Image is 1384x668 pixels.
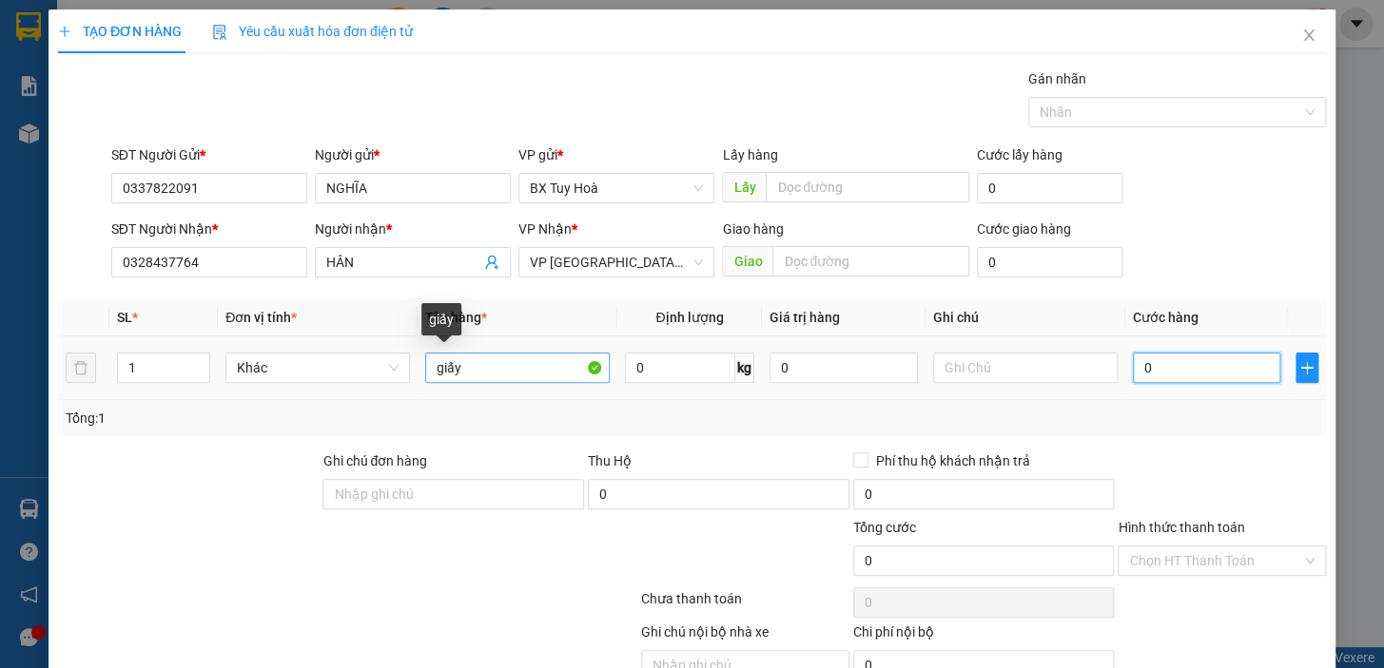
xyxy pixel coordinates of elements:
[722,221,783,237] span: Giao hàng
[315,219,511,239] div: Người nhận
[315,144,511,165] div: Người gửi
[977,147,1062,162] label: Cước lấy hàng
[977,173,1122,203] input: Cước lấy hàng
[10,127,23,141] span: environment
[322,453,427,468] label: Ghi chú đơn hàng
[853,621,1115,650] div: Chi phí nội bộ
[225,310,297,325] span: Đơn vị tính
[926,299,1125,336] th: Ghi chú
[425,353,610,383] input: VD: Bàn, Ghế
[425,310,487,325] span: Tên hàng
[212,24,413,39] span: Yêu cầu xuất hóa đơn điện tử
[770,310,840,325] span: Giá trị hàng
[770,353,918,383] input: 0
[10,103,131,124] li: VP BX Tuy Hoà
[735,353,754,383] span: kg
[977,247,1122,277] input: Cước giao hàng
[588,453,632,468] span: Thu Hộ
[933,353,1118,383] input: Ghi Chú
[1282,10,1335,63] button: Close
[641,621,849,650] div: Ghi chú nội bộ nhà xe
[1301,28,1316,43] span: close
[58,25,71,38] span: plus
[766,172,969,202] input: Dọc đường
[322,479,584,509] input: Ghi chú đơn hàng
[722,172,766,202] span: Lấy
[1296,360,1317,375] span: plus
[421,303,461,335] div: giấy
[772,246,969,277] input: Dọc đường
[10,10,276,81] li: Cúc Tùng Limousine
[131,103,253,165] li: VP VP [GEOGRAPHIC_DATA] xe Limousine
[722,147,777,162] span: Lấy hàng
[1133,310,1199,325] span: Cước hàng
[655,310,723,325] span: Định lượng
[977,221,1071,237] label: Cước giao hàng
[66,408,536,429] div: Tổng: 1
[111,144,307,165] div: SĐT Người Gửi
[518,221,572,237] span: VP Nhận
[484,255,499,270] span: user-add
[237,353,399,382] span: Khác
[722,246,772,277] span: Giao
[58,24,182,39] span: TẠO ĐƠN HÀNG
[530,174,703,202] span: BX Tuy Hoà
[518,144,714,165] div: VP gửi
[1296,353,1318,383] button: plus
[117,310,132,325] span: SL
[1028,71,1086,86] label: Gán nhãn
[639,588,851,621] div: Chưa thanh toán
[853,520,916,535] span: Tổng cước
[212,25,227,40] img: icon
[1118,520,1244,535] label: Hình thức thanh toán
[868,450,1038,471] span: Phí thu hộ khách nhận trả
[66,353,96,383] button: delete
[111,219,307,239] div: SĐT Người Nhận
[530,248,703,277] span: VP Nha Trang xe Limousine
